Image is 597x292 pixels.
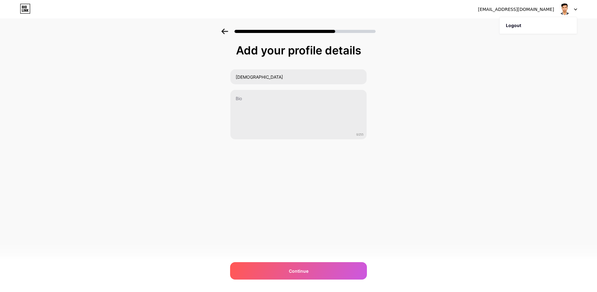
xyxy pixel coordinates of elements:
[500,17,577,34] li: Logout
[230,69,367,84] input: Your name
[559,3,571,15] img: Asiful Islam
[478,6,554,13] div: [EMAIL_ADDRESS][DOMAIN_NAME]
[233,44,364,57] div: Add your profile details
[289,268,308,274] span: Continue
[356,133,363,137] span: 0/255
